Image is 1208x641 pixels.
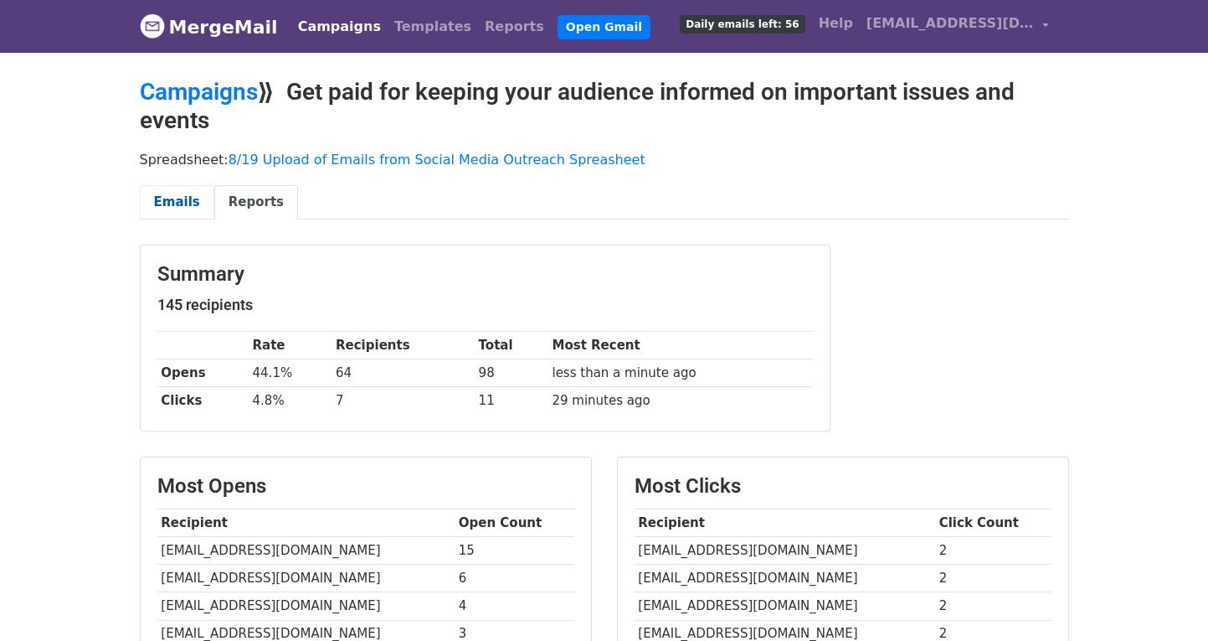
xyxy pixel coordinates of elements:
[635,509,935,537] th: Recipient
[455,592,574,620] td: 4
[935,537,1051,565] td: 2
[249,332,332,359] th: Rate
[229,152,645,168] a: 8/19 Upload of Emails from Social Media Outreach Spreasheet
[388,10,478,44] a: Templates
[455,565,574,592] td: 6
[548,387,813,415] td: 29 minutes ago
[249,359,332,387] td: 44.1%
[635,474,1051,499] h3: Most Clicks
[475,359,548,387] td: 98
[1124,561,1208,641] iframe: Chat Widget
[157,474,574,499] h3: Most Opens
[548,359,813,387] td: less than a minute ago
[291,10,388,44] a: Campaigns
[455,537,574,565] td: 15
[635,537,935,565] td: [EMAIL_ADDRESS][DOMAIN_NAME]
[680,15,804,34] span: Daily emails left: 56
[249,387,332,415] td: 4.8%
[140,78,1069,134] h2: ⟫ Get paid for keeping your audience informed on important issues and events
[558,15,650,39] a: Open Gmail
[157,387,249,415] th: Clicks
[157,262,813,287] h3: Summary
[455,509,574,537] th: Open Count
[935,509,1051,537] th: Click Count
[635,565,935,592] td: [EMAIL_ADDRESS][DOMAIN_NAME]
[157,565,455,592] td: [EMAIL_ADDRESS][DOMAIN_NAME]
[140,13,165,39] img: MergeMail logo
[860,7,1056,46] a: [EMAIL_ADDRESS][DOMAIN_NAME]
[935,592,1051,620] td: 2
[548,332,813,359] th: Most Recent
[475,387,548,415] td: 11
[214,185,298,220] a: Reports
[635,592,935,620] td: [EMAIL_ADDRESS][DOMAIN_NAME]
[157,509,455,537] th: Recipient
[332,359,475,387] td: 64
[475,332,548,359] th: Total
[140,9,278,44] a: MergeMail
[157,296,813,314] h5: 145 recipients
[478,10,551,44] a: Reports
[157,592,455,620] td: [EMAIL_ADDRESS][DOMAIN_NAME]
[866,13,1034,34] span: [EMAIL_ADDRESS][DOMAIN_NAME]
[140,151,1069,168] p: Spreadsheet:
[157,537,455,565] td: [EMAIL_ADDRESS][DOMAIN_NAME]
[673,7,811,40] a: Daily emails left: 56
[140,185,214,220] a: Emails
[332,332,475,359] th: Recipients
[935,565,1051,592] td: 2
[157,359,249,387] th: Opens
[140,78,258,106] a: Campaigns
[812,7,860,40] a: Help
[332,387,475,415] td: 7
